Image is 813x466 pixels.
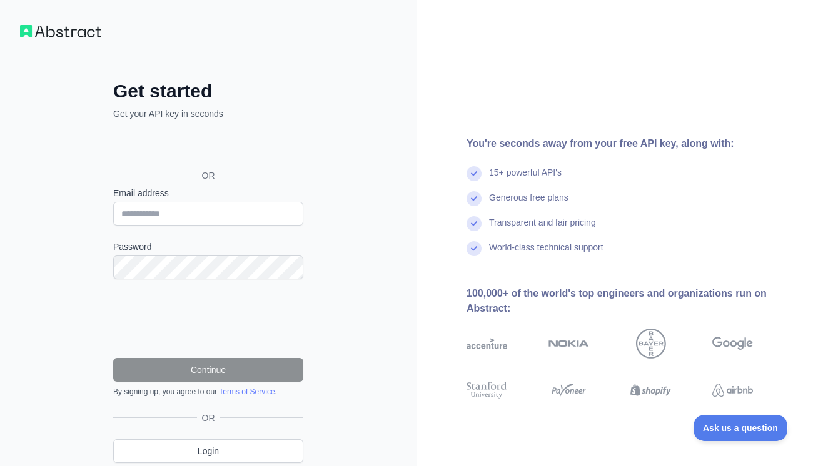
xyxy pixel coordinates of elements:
[113,187,303,199] label: Email address
[113,439,303,463] a: Login
[489,191,568,216] div: Generous free plans
[20,25,101,37] img: Workflow
[636,329,666,359] img: bayer
[630,380,671,400] img: shopify
[197,412,220,424] span: OR
[489,166,562,191] div: 15+ powerful API's
[467,136,793,151] div: You're seconds away from your free API key, along with:
[548,329,589,359] img: nokia
[113,358,303,382] button: Continue
[219,387,275,396] a: Terms of Service
[489,216,596,241] div: Transparent and fair pricing
[192,169,225,182] span: OR
[467,329,507,359] img: accenture
[467,166,482,181] img: check mark
[113,294,303,343] iframe: reCAPTCHA
[467,216,482,231] img: check mark
[113,240,303,253] label: Password
[694,415,788,441] iframe: Toggle Customer Support
[467,241,482,256] img: check mark
[489,241,603,266] div: World-class technical support
[113,80,303,102] h2: Get started
[113,107,303,120] p: Get your API key in seconds
[467,191,482,206] img: check mark
[107,134,307,161] iframe: Sign in with Google Button
[712,380,753,400] img: airbnb
[548,380,589,400] img: payoneer
[467,380,507,400] img: stanford university
[712,329,753,359] img: google
[113,387,303,397] div: By signing up, you agree to our .
[467,286,793,316] div: 100,000+ of the world's top engineers and organizations run on Abstract:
